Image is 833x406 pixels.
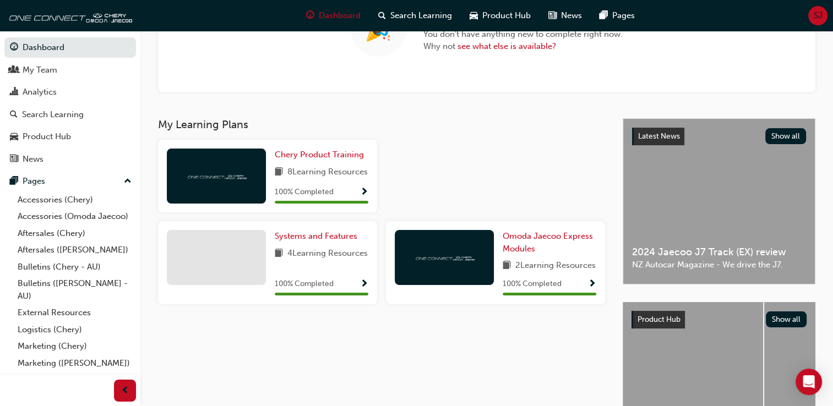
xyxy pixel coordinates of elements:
[306,9,314,23] span: guage-icon
[503,231,593,254] span: Omoda Jaecoo Express Modules
[503,259,511,273] span: book-icon
[13,259,136,276] a: Bulletins (Chery - AU)
[10,87,18,97] span: chart-icon
[13,355,136,372] a: Marketing ([PERSON_NAME])
[4,149,136,169] a: News
[22,108,84,121] div: Search Learning
[360,277,368,291] button: Show Progress
[470,9,478,23] span: car-icon
[10,43,18,53] span: guage-icon
[503,278,562,290] span: 100 % Completed
[124,174,132,189] span: up-icon
[275,166,283,179] span: book-icon
[23,153,43,166] div: News
[121,384,129,398] span: prev-icon
[13,275,136,304] a: Bulletins ([PERSON_NAME] - AU)
[814,9,823,22] span: SJ
[275,247,283,261] span: book-icon
[186,171,247,181] img: oneconnect
[319,9,361,22] span: Dashboard
[600,9,608,23] span: pages-icon
[632,246,806,259] span: 2024 Jaecoo J7 Track (EX) review
[423,40,623,53] span: Why not
[13,371,136,388] a: All Pages
[631,311,807,328] a: Product HubShow all
[4,37,136,58] a: Dashboard
[638,315,680,324] span: Product Hub
[275,149,368,161] a: Chery Product Training
[588,279,596,289] span: Show Progress
[623,118,815,284] a: Latest NewsShow all2024 Jaecoo J7 Track (EX) reviewNZ Autocar Magazine - We drive the J7.
[423,28,623,41] span: You don't have anything new to complete right now.
[360,188,368,197] span: Show Progress
[378,9,386,23] span: search-icon
[515,259,596,273] span: 2 Learning Resources
[638,131,680,141] span: Latest News
[23,175,45,188] div: Pages
[808,6,827,25] button: SJ
[275,150,364,160] span: Chery Product Training
[13,304,136,321] a: External Resources
[4,171,136,191] button: Pages
[275,231,357,241] span: Systems and Features
[561,9,582,22] span: News
[796,369,822,395] div: Open Intercom Messenger
[482,9,531,22] span: Product Hub
[13,191,136,209] a: Accessories (Chery)
[6,4,132,26] img: oneconnect
[10,65,18,75] span: people-icon
[548,9,557,23] span: news-icon
[461,4,540,27] a: car-iconProduct Hub
[588,277,596,291] button: Show Progress
[632,259,806,271] span: NZ Autocar Magazine - We drive the J7.
[4,60,136,80] a: My Team
[458,41,556,51] a: see what else is available?
[287,247,368,261] span: 4 Learning Resources
[23,64,57,76] div: My Team
[4,105,136,125] a: Search Learning
[765,128,807,144] button: Show all
[13,242,136,259] a: Aftersales ([PERSON_NAME])
[4,82,136,102] a: Analytics
[287,166,368,179] span: 8 Learning Resources
[10,110,18,120] span: search-icon
[414,252,475,262] img: oneconnect
[360,185,368,199] button: Show Progress
[23,86,57,98] div: Analytics
[360,279,368,289] span: Show Progress
[10,132,18,142] span: car-icon
[297,4,369,27] a: guage-iconDashboard
[540,4,591,27] a: news-iconNews
[275,230,362,243] a: Systems and Features
[275,278,334,290] span: 100 % Completed
[4,127,136,147] a: Product Hub
[10,177,18,186] span: pages-icon
[369,4,461,27] a: search-iconSearch Learning
[591,4,644,27] a: pages-iconPages
[364,23,392,36] span: 🎉
[13,208,136,225] a: Accessories (Omoda Jaecoo)
[612,9,635,22] span: Pages
[503,230,596,255] a: Omoda Jaecoo Express Modules
[158,118,605,131] h3: My Learning Plans
[632,128,806,145] a: Latest NewsShow all
[13,225,136,242] a: Aftersales (Chery)
[275,186,334,199] span: 100 % Completed
[13,321,136,338] a: Logistics (Chery)
[4,35,136,171] button: DashboardMy TeamAnalyticsSearch LearningProduct HubNews
[13,338,136,355] a: Marketing (Chery)
[23,130,71,143] div: Product Hub
[390,9,452,22] span: Search Learning
[10,155,18,164] span: news-icon
[766,311,807,327] button: Show all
